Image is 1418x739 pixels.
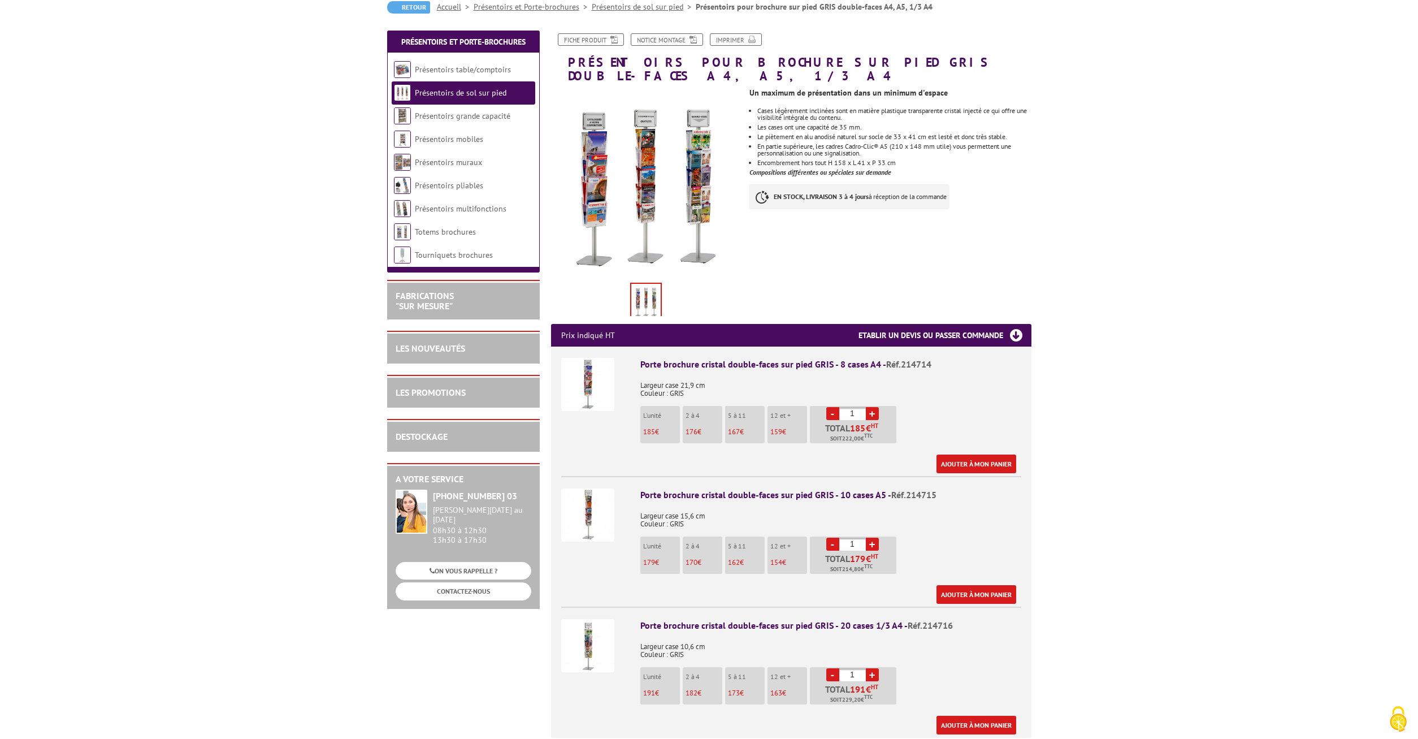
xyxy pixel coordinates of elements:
[871,422,878,430] sup: HT
[415,227,476,237] a: Totems brochures
[728,688,740,698] span: 173
[826,668,839,681] a: -
[394,107,411,124] img: Présentoirs grande capacité
[871,683,878,691] sup: HT
[749,184,949,209] p: à réception de la commande
[830,695,873,705] span: Soit €
[643,673,680,681] p: L'unité
[757,159,1031,166] li: Encombrement hors tout H 158 x L 41 x P 33 cm
[643,558,655,567] span: 179
[631,284,661,319] img: presentoirs_de_sol_214714_3.jpg
[396,562,531,580] a: ON VOUS RAPPELLE ?
[686,427,697,437] span: 176
[394,84,411,101] img: Présentoirs de sol sur pied
[728,427,740,437] span: 167
[415,64,511,75] a: Présentoirs table/comptoirs
[696,1,933,12] li: Présentoirs pour brochure sur pied GRIS double-faces A4, A5, 1/3 A4
[858,324,1031,347] h3: Etablir un devis ou passer commande
[866,554,871,563] span: €
[1378,701,1418,739] button: Cookies (fenêtre modale)
[864,433,873,439] sup: TTC
[561,324,615,347] p: Prix indiqué HT
[561,619,614,672] img: Porte brochure cristal double-faces sur pied GRIS - 20 cases 1/3 A4
[394,61,411,78] img: Présentoirs table/comptoirs
[728,412,765,420] p: 5 à 11
[415,157,482,167] a: Présentoirs muraux
[396,582,531,600] a: CONTACTEZ-NOUS
[561,358,614,411] img: Porte brochure cristal double-faces sur pied GRIS - 8 cases A4
[387,1,430,14] a: Retour
[866,668,879,681] a: +
[866,685,871,694] span: €
[543,33,1040,83] h1: Présentoirs pour brochure sur pied GRIS double-faces A4, A5, 1/3 A4
[728,673,765,681] p: 5 à 11
[749,168,891,176] strong: Compositions différentes ou spéciales sur demande
[396,490,427,534] img: widget-service.jpg
[433,505,531,544] div: 08h30 à 12h30 13h30 à 17h30
[394,177,411,194] img: Présentoirs pliables
[770,673,807,681] p: 12 et +
[826,538,839,551] a: -
[757,133,1031,140] li: Le piètement en alu anodisé naturel sur socle de 33 x 41 cm est lesté et donc très stable.
[728,689,765,697] p: €
[640,489,1021,502] div: Porte brochure cristal double-faces sur pied GRIS - 10 cases A5 -
[394,154,411,171] img: Présentoirs muraux
[830,434,873,443] span: Soit €
[757,143,1031,157] li: En partie supérieure, les cadres Cadro-Clic® A5 (210 x 148 mm utile) vous permettent une personna...
[415,134,483,144] a: Présentoirs mobiles
[813,423,896,443] p: Total
[850,685,866,694] span: 191
[415,88,506,98] a: Présentoirs de sol sur pied
[936,585,1016,604] a: Ajouter à mon panier
[850,554,866,563] span: 179
[728,559,765,567] p: €
[396,343,465,354] a: LES NOUVEAUTÉS
[871,552,878,560] sup: HT
[415,204,506,214] a: Présentoirs multifonctions
[770,542,807,550] p: 12 et +
[770,688,782,698] span: 163
[864,563,873,569] sup: TTC
[640,358,1021,371] div: Porte brochure cristal double-faces sur pied GRIS - 8 cases A4 -
[710,33,762,46] a: Imprimer
[842,695,861,705] span: 229,20
[826,407,839,420] a: -
[686,558,697,567] span: 170
[640,635,1021,659] p: Largeur case 10,6 cm Couleur : GRIS
[1384,705,1412,733] img: Cookies (fenêtre modale)
[749,89,1031,96] p: Un maximum de présentation dans un minimum d'espace
[415,111,510,121] a: Présentoirs grande capacité
[830,565,873,574] span: Soit €
[437,2,474,12] a: Accueil
[770,412,807,420] p: 12 et +
[728,558,740,567] span: 162
[686,428,722,436] p: €
[770,559,807,567] p: €
[640,619,1021,632] div: Porte brochure cristal double-faces sur pied GRIS - 20 cases 1/3 A4 -
[643,427,655,437] span: 185
[592,2,696,12] a: Présentoirs de sol sur pied
[686,542,722,550] p: 2 à 4
[686,688,697,698] span: 182
[886,358,931,370] span: Réf.214714
[757,107,1031,121] p: Cases légèrement inclinées sont en matière plastique transparente cristal injecté ce qui offre un...
[643,688,655,698] span: 191
[686,689,722,697] p: €
[813,685,896,705] p: Total
[864,694,873,700] sup: TTC
[394,131,411,148] img: Présentoirs mobiles
[474,2,592,12] a: Présentoirs et Porte-brochures
[433,490,517,502] strong: [PHONE_NUMBER] 03
[866,538,879,551] a: +
[891,489,936,500] span: Réf.214715
[396,387,466,398] a: LES PROMOTIONS
[631,33,703,46] a: Notice Montage
[757,124,1031,131] li: Les cases ont une capacité de 35 mm.
[433,505,531,525] div: [PERSON_NAME][DATE] au [DATE]
[686,412,722,420] p: 2 à 4
[774,192,869,201] strong: EN STOCK, LIVRAISON 3 à 4 jours
[394,223,411,240] img: Totems brochures
[396,290,454,312] a: FABRICATIONS"Sur Mesure"
[728,428,765,436] p: €
[728,542,765,550] p: 5 à 11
